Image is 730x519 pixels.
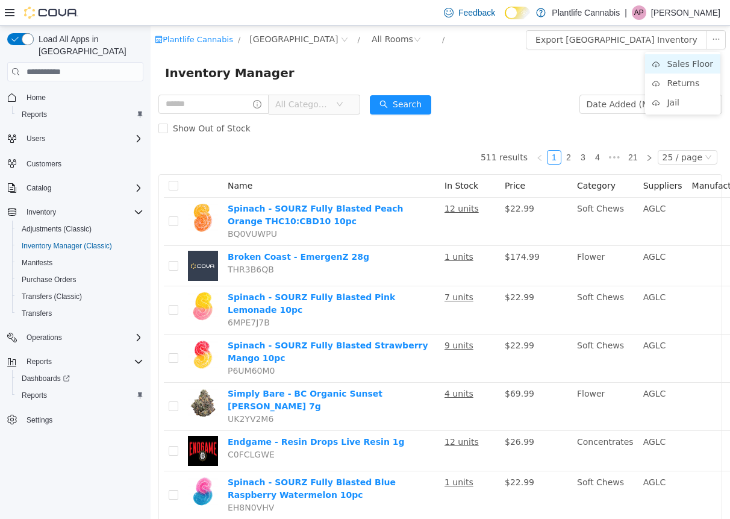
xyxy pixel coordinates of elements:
[22,181,143,195] span: Catalog
[17,107,52,122] a: Reports
[22,156,143,171] span: Customers
[87,9,90,18] span: /
[354,178,384,187] span: $22.99
[354,363,384,373] span: $69.99
[541,155,598,165] span: Manufacturer
[22,241,112,251] span: Inventory Manager (Classic)
[17,98,105,107] span: Show Out of Stock
[190,10,198,17] i: icon: close-circle
[22,354,57,369] button: Reports
[125,72,179,84] span: All Categories
[473,124,491,139] li: 21
[22,181,56,195] button: Catalog
[354,155,375,165] span: Price
[37,450,67,480] img: Spinach - SOURZ Fully Blasted Blue Raspberry Watermelon 10pc hero shot
[294,155,328,165] span: In Stock
[77,411,254,421] a: Endgame - Resin Drops Live Resin 1g
[4,9,83,18] a: icon: shopPlantlife Cannabis
[354,411,384,421] span: $26.99
[494,48,570,67] li: Returns
[7,84,143,460] nav: Complex example
[385,128,393,136] i: icon: left
[17,306,57,321] a: Transfers
[12,387,148,404] button: Reports
[219,69,281,89] button: icon: searchSearch
[411,125,425,138] a: 2
[17,107,143,122] span: Reports
[294,451,323,461] u: 1 units
[294,411,328,421] u: 12 units
[17,306,143,321] span: Transfers
[17,289,143,304] span: Transfers (Classic)
[354,451,384,461] span: $22.99
[502,35,509,42] i: icon: cloud-download
[22,131,143,146] span: Users
[426,155,465,165] span: Category
[494,28,570,48] li: Sales Floor
[17,289,87,304] a: Transfers (Classic)
[2,204,148,221] button: Inventory
[27,93,46,102] span: Home
[77,155,102,165] span: Name
[422,357,488,405] td: Flower
[12,305,148,322] button: Transfers
[17,222,143,236] span: Adjustments (Classic)
[37,313,67,344] img: Spinach - SOURZ Fully Blasted Strawberry Mango 10pc hero shot
[493,266,516,276] span: AGLC
[294,363,323,373] u: 4 units
[425,124,440,139] li: 3
[22,258,52,268] span: Manifests
[12,237,148,254] button: Inventory Manager (Classic)
[27,159,61,169] span: Customers
[556,4,575,24] button: icon: ellipsis
[491,124,506,139] li: Next Page
[77,292,119,301] span: 6MPE7J7B
[294,178,328,187] u: 12 units
[505,7,530,19] input: Dark Mode
[651,5,720,20] p: [PERSON_NAME]
[474,125,491,138] a: 21
[12,370,148,387] a: Dashboards
[77,477,123,486] span: EH8N0VHV
[493,315,516,324] span: AGLC
[27,207,56,217] span: Inventory
[77,203,126,213] span: BQ0VUWPU
[24,7,78,19] img: Cova
[426,125,439,138] a: 3
[422,309,488,357] td: Soft Chews
[493,451,516,461] span: AGLC
[22,412,143,427] span: Settings
[411,124,425,139] li: 2
[22,90,143,105] span: Home
[37,410,67,440] img: Endgame - Resin Drops Live Resin 1g hero shot
[493,226,516,236] span: AGLC
[552,5,620,20] p: Plantlife Cannabis
[4,10,12,17] i: icon: shop
[77,239,123,248] span: THR3B6QB
[396,124,411,139] li: 1
[17,222,96,236] a: Adjustments (Classic)
[27,134,45,143] span: Users
[22,205,143,219] span: Inventory
[27,415,52,425] span: Settings
[440,125,454,138] a: 4
[634,5,644,20] span: AP
[221,4,263,22] div: All Rooms
[292,9,294,18] span: /
[22,275,76,285] span: Purchase Orders
[186,75,193,83] i: icon: down
[77,363,232,385] a: Simply Bare - BC Organic Sunset [PERSON_NAME] 7g
[17,388,52,403] a: Reports
[454,124,473,139] li: Next 5 Pages
[77,340,124,350] span: P6UM60M0
[494,67,570,86] li: Jail
[34,33,143,57] span: Load All Apps in [GEOGRAPHIC_DATA]
[22,110,47,119] span: Reports
[502,74,509,81] i: icon: cloud-download
[77,451,245,474] a: Spinach - SOURZ Fully Blasted Blue Raspberry Watermelon 10pc
[2,411,148,429] button: Settings
[502,54,509,61] i: icon: cloud-download
[294,315,323,324] u: 9 units
[422,220,488,260] td: Flower
[37,225,67,255] img: Broken Coast - EmergenZ 28g placeholder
